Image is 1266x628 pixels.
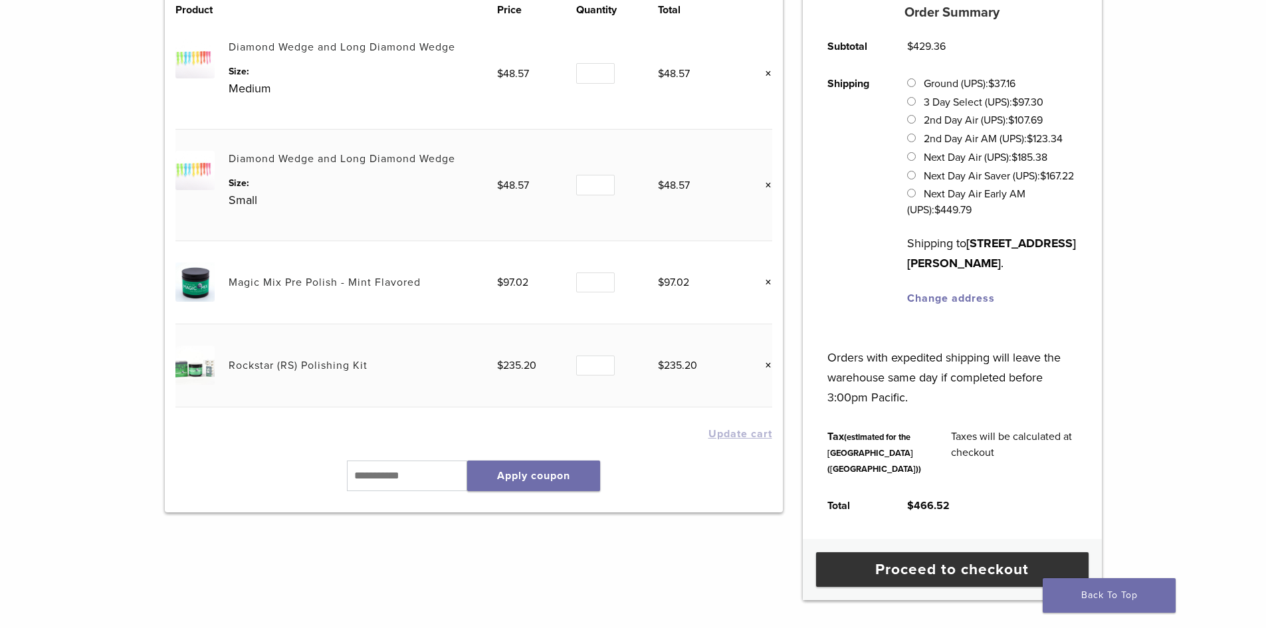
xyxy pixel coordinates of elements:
span: $ [907,499,914,512]
bdi: 97.30 [1012,96,1043,109]
bdi: 48.57 [658,67,690,80]
span: $ [1040,169,1046,183]
span: $ [497,276,503,289]
span: $ [658,276,664,289]
bdi: 97.02 [497,276,528,289]
a: Rockstar (RS) Polishing Kit [229,359,368,372]
label: Ground (UPS): [924,77,1015,90]
img: Rockstar (RS) Polishing Kit [175,346,215,385]
th: Shipping [813,65,893,317]
img: Diamond Wedge and Long Diamond Wedge [175,39,215,78]
th: Tax [813,418,936,487]
span: $ [1008,114,1014,127]
th: Quantity [576,2,658,18]
label: 2nd Day Air AM (UPS): [924,132,1063,146]
bdi: 37.16 [988,77,1015,90]
th: Product [175,2,229,18]
a: Remove this item [755,65,772,82]
span: $ [658,359,664,372]
p: Medium [229,78,497,98]
bdi: 235.20 [658,359,697,372]
th: Price [497,2,576,18]
bdi: 48.57 [658,179,690,192]
bdi: 107.69 [1008,114,1043,127]
span: $ [988,77,994,90]
bdi: 97.02 [658,276,689,289]
img: Diamond Wedge and Long Diamond Wedge [175,151,215,190]
label: 2nd Day Air (UPS): [924,114,1043,127]
dt: Size: [229,64,497,78]
bdi: 429.36 [907,40,946,53]
a: Magic Mix Pre Polish - Mint Flavored [229,276,421,289]
span: $ [658,67,664,80]
p: Small [229,190,497,210]
span: $ [497,67,503,80]
span: $ [658,179,664,192]
th: Total [813,487,893,524]
button: Update cart [708,429,772,439]
a: Back To Top [1043,578,1176,613]
span: $ [1027,132,1033,146]
small: (estimated for the [GEOGRAPHIC_DATA] ([GEOGRAPHIC_DATA])) [827,432,921,474]
a: Change address [907,292,995,305]
span: $ [1012,96,1018,109]
th: Subtotal [813,28,893,65]
bdi: 167.22 [1040,169,1074,183]
a: Diamond Wedge and Long Diamond Wedge [229,152,455,165]
p: Shipping to . [907,233,1077,273]
button: Apply coupon [467,461,600,491]
dt: Size: [229,176,497,190]
bdi: 48.57 [497,179,529,192]
a: Remove this item [755,357,772,374]
span: $ [497,179,503,192]
bdi: 48.57 [497,67,529,80]
bdi: 185.38 [1011,151,1047,164]
th: Total [658,2,737,18]
bdi: 235.20 [497,359,536,372]
bdi: 466.52 [907,499,950,512]
span: $ [907,40,913,53]
label: Next Day Air (UPS): [924,151,1047,164]
a: Remove this item [755,177,772,194]
label: Next Day Air Early AM (UPS): [907,187,1025,217]
span: $ [497,359,503,372]
bdi: 123.34 [1027,132,1063,146]
span: $ [934,203,940,217]
label: Next Day Air Saver (UPS): [924,169,1074,183]
h5: Order Summary [803,5,1102,21]
bdi: 449.79 [934,203,972,217]
a: Diamond Wedge and Long Diamond Wedge [229,41,455,54]
a: Proceed to checkout [816,552,1089,587]
a: Remove this item [755,274,772,291]
img: Magic Mix Pre Polish - Mint Flavored [175,262,215,302]
span: $ [1011,151,1017,164]
strong: [STREET_ADDRESS][PERSON_NAME] [907,236,1076,270]
p: Orders with expedited shipping will leave the warehouse same day if completed before 3:00pm Pacific. [827,328,1077,407]
label: 3 Day Select (UPS): [924,96,1043,109]
td: Taxes will be calculated at checkout [936,418,1092,487]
